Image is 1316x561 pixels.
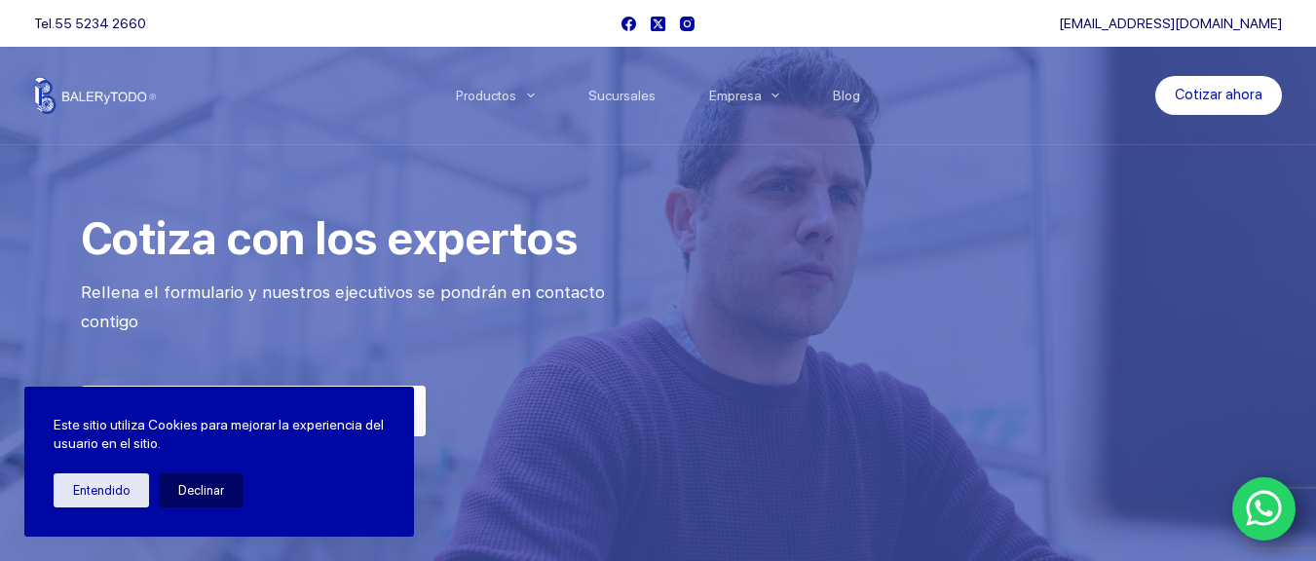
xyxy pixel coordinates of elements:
[651,17,665,31] a: X (Twitter)
[1059,16,1282,31] a: [EMAIL_ADDRESS][DOMAIN_NAME]
[159,473,244,507] button: Declinar
[55,16,146,31] a: 55 5234 2660
[34,16,146,31] span: Tel.
[54,473,149,507] button: Entendido
[34,77,156,114] img: Balerytodo
[1232,477,1297,542] a: WhatsApp
[621,17,636,31] a: Facebook
[1155,76,1282,115] a: Cotizar ahora
[54,416,385,454] p: Este sitio utiliza Cookies para mejorar la experiencia del usuario en el sitio.
[81,282,610,332] span: Rellena el formulario y nuestros ejecutivos se pondrán en contacto contigo
[429,47,887,144] nav: Menu Principal
[81,211,578,265] span: Cotiza con los expertos
[680,17,695,31] a: Instagram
